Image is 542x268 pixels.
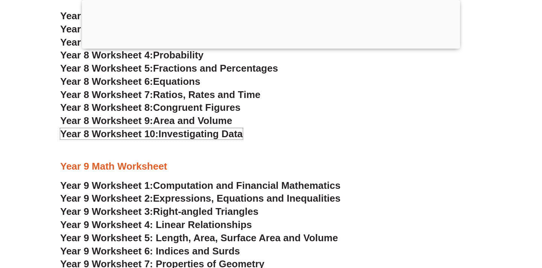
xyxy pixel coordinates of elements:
span: Equations [153,76,201,87]
iframe: Chat Widget [413,183,542,268]
a: Year 9 Worksheet 4: Linear Relationships [60,219,252,230]
span: Year 9 Worksheet 2: [60,193,153,204]
span: Congruent Figures [153,102,241,113]
a: Year 9 Worksheet 2:Expressions, Equations and Inequalities [60,193,341,204]
a: Year 8 Worksheet 3:[PERSON_NAME]'s theorem [60,37,284,48]
span: Year 9 Worksheet 1: [60,180,153,191]
span: Probability [153,49,204,61]
span: Year 8 Worksheet 9: [60,115,153,126]
span: Fractions and Percentages [153,63,278,74]
span: Year 8 Worksheet 6: [60,76,153,87]
span: Year 8 Worksheet 10: [60,128,158,139]
a: Year 8 Worksheet 1:Algebra [60,10,189,21]
span: Right-angled Triangles [153,206,259,217]
a: Year 8 Worksheet 2:Working with numbers [60,23,258,35]
a: Year 8 Worksheet 4:Probability [60,49,204,61]
a: Year 9 Worksheet 5: Length, Area, Surface Area and Volume [60,232,338,243]
a: Year 9 Worksheet 3:Right-angled Triangles [60,206,259,217]
span: Year 8 Worksheet 1: [60,10,153,21]
span: Year 8 Worksheet 5: [60,63,153,74]
a: Year 9 Worksheet 1:Computation and Financial Mathematics [60,180,341,191]
span: Area and Volume [153,115,232,126]
span: Expressions, Equations and Inequalities [153,193,341,204]
span: Year 8 Worksheet 3: [60,37,153,48]
span: Year 8 Worksheet 8: [60,102,153,113]
a: Year 8 Worksheet 6:Equations [60,76,200,87]
a: Year 8 Worksheet 9:Area and Volume [60,115,232,126]
span: Year 9 Worksheet 3: [60,206,153,217]
h3: Year 9 Math Worksheet [60,160,482,173]
a: Year 8 Worksheet 8:Congruent Figures [60,102,241,113]
a: Year 9 Worksheet 6: Indices and Surds [60,245,240,257]
a: Year 8 Worksheet 10:Investigating Data [60,128,243,139]
span: Year 8 Worksheet 2: [60,23,153,35]
span: Year 8 Worksheet 7: [60,89,153,100]
span: Computation and Financial Mathematics [153,180,341,191]
span: Ratios, Rates and Time [153,89,260,100]
span: Year 8 Worksheet 4: [60,49,153,61]
a: Year 8 Worksheet 7:Ratios, Rates and Time [60,89,260,100]
a: Year 8 Worksheet 5:Fractions and Percentages [60,63,278,74]
span: Investigating Data [158,128,243,139]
